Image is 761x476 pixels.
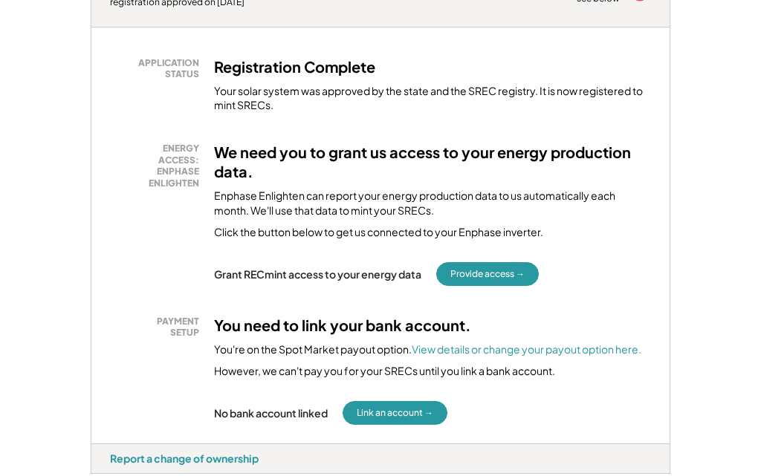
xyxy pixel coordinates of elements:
[214,267,421,281] div: Grant RECmint access to your energy data
[214,406,328,420] div: No bank account linked
[214,225,543,240] div: Click the button below to get us connected to your Enphase inverter.
[214,364,555,379] div: However, we can't pay you for your SRECs until you link a bank account.
[214,84,651,113] div: Your solar system was approved by the state and the SREC registry. It is now registered to mint S...
[436,262,539,286] button: Provide access →
[343,401,447,425] button: Link an account →
[214,143,651,181] h3: We need you to grant us access to your energy production data.
[214,189,651,218] div: Enphase Enlighten can report your energy production data to us automatically each month. We'll us...
[117,143,199,189] div: ENERGY ACCESS: ENPHASE ENLIGHTEN
[117,57,199,80] div: APPLICATION STATUS
[110,451,259,465] div: Report a change of ownership
[412,342,641,356] a: View details or change your payout option here.
[214,342,641,357] div: You're on the Spot Market payout option.
[214,316,471,335] h3: You need to link your bank account.
[214,57,375,76] h3: Registration Complete
[117,316,199,339] div: PAYMENT SETUP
